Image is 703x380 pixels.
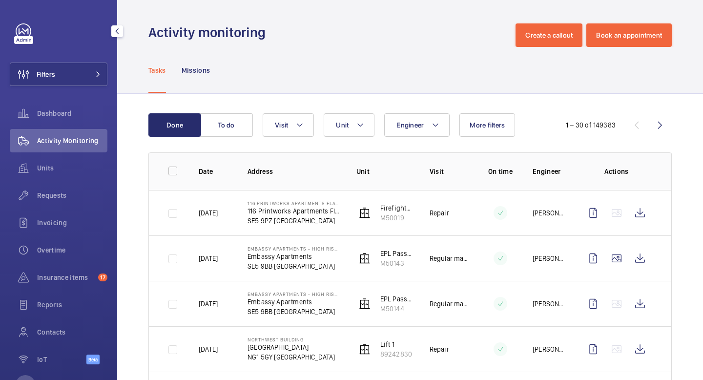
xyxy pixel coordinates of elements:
p: Repair [430,344,449,354]
p: [GEOGRAPHIC_DATA] [248,342,335,352]
span: IoT [37,355,86,364]
p: M50143 [380,258,414,268]
p: Lift 1 [380,339,412,349]
div: 1 – 30 of 149383 [566,120,616,130]
button: More filters [459,113,515,137]
p: SE5 9BB [GEOGRAPHIC_DATA] [248,261,341,271]
p: Engineer [533,167,566,176]
p: [PERSON_NAME] [533,299,566,309]
p: On time [484,167,517,176]
span: Contacts [37,327,107,337]
p: [PERSON_NAME] [533,253,566,263]
p: M50144 [380,304,414,314]
p: EPL Passenger Lift No 1 [380,249,414,258]
span: Reports [37,300,107,310]
img: elevator.svg [359,253,371,264]
span: Beta [86,355,100,364]
img: elevator.svg [359,343,371,355]
p: [PERSON_NAME] [533,208,566,218]
span: Invoicing [37,218,107,228]
p: Embassy Apartments - High Risk Building [248,291,341,297]
p: 116 Printworks Apartments Flats 1-65 [248,206,341,216]
p: 116 Printworks Apartments Flats 1-65 - High Risk Building [248,200,341,206]
p: Regular maintenance [430,299,468,309]
p: [DATE] [199,208,218,218]
p: [DATE] [199,253,218,263]
span: Dashboard [37,108,107,118]
p: Tasks [148,65,166,75]
span: Requests [37,190,107,200]
p: Missions [182,65,210,75]
button: Create a callout [516,23,582,47]
span: Overtime [37,245,107,255]
span: More filters [470,121,505,129]
p: SE5 9BB [GEOGRAPHIC_DATA] [248,307,341,317]
p: [DATE] [199,299,218,309]
span: Unit [336,121,349,129]
p: Firefighters - EPL Flats 1-65 No 1 [380,203,414,213]
button: Unit [324,113,374,137]
p: [DATE] [199,344,218,354]
h1: Activity monitoring [148,23,271,42]
p: Visit [430,167,468,176]
button: To do [200,113,253,137]
img: elevator.svg [359,298,371,310]
p: northwest building [248,337,335,342]
p: Unit [356,167,414,176]
button: Visit [263,113,314,137]
button: Book an appointment [586,23,672,47]
span: 17 [98,274,107,281]
span: Engineer [396,121,424,129]
p: M50019 [380,213,414,223]
span: Filters [37,69,55,79]
p: Regular maintenance [430,253,468,263]
p: Repair [430,208,449,218]
p: [PERSON_NAME] [533,344,566,354]
p: EPL Passenger Lift No 2 [380,294,414,304]
button: Done [148,113,201,137]
p: SE5 9PZ [GEOGRAPHIC_DATA] [248,216,341,226]
p: NG1 5GY [GEOGRAPHIC_DATA] [248,352,335,362]
p: Embassy Apartments - High Risk Building [248,246,341,252]
span: Units [37,163,107,173]
p: Actions [581,167,652,176]
button: Engineer [384,113,450,137]
span: Activity Monitoring [37,136,107,146]
p: 89242830 [380,349,412,359]
span: Visit [275,121,288,129]
span: Insurance items [37,273,94,282]
p: Embassy Apartments [248,297,341,307]
p: Embassy Apartments [248,252,341,261]
button: Filters [10,63,107,86]
img: elevator.svg [359,207,371,219]
p: Date [199,167,232,176]
p: Address [248,167,341,176]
